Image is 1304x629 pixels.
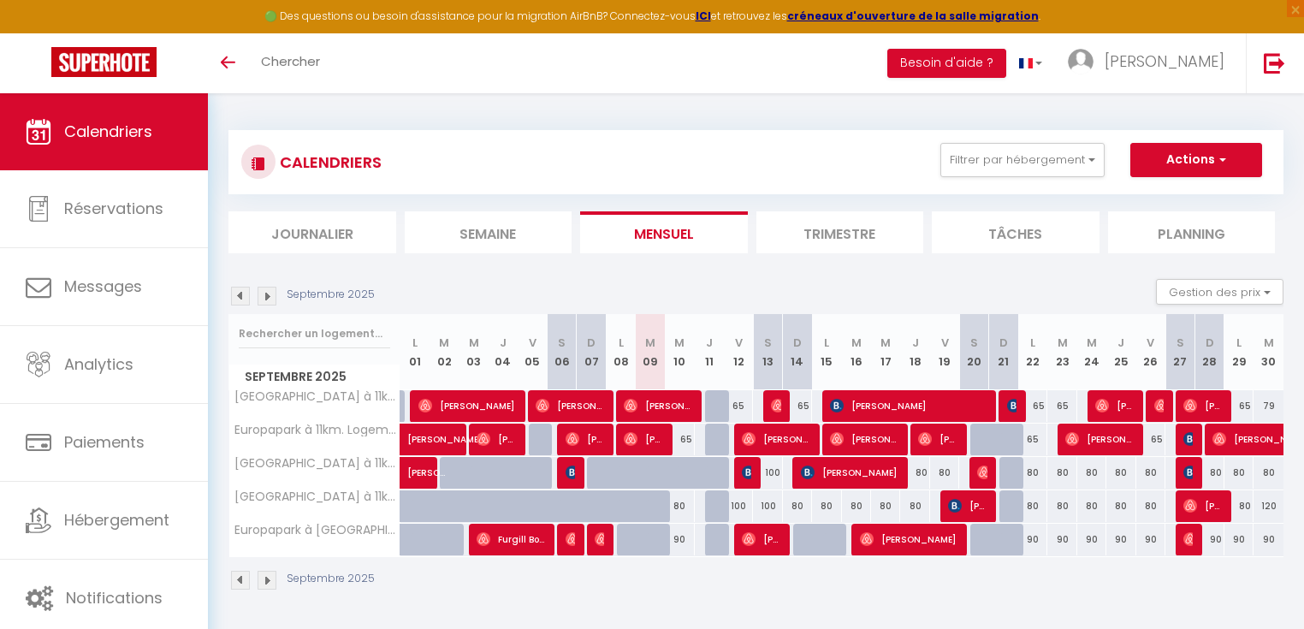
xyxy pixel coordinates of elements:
[1224,457,1254,489] div: 80
[706,335,713,351] abbr: J
[1018,490,1047,522] div: 80
[764,335,772,351] abbr: S
[1106,524,1135,555] div: 90
[783,314,812,390] th: 14
[64,509,169,531] span: Hébergement
[1254,314,1283,390] th: 30
[518,314,547,390] th: 05
[400,314,430,390] th: 01
[500,335,507,351] abbr: J
[276,143,382,181] h3: CALENDRIERS
[1106,457,1135,489] div: 80
[1077,314,1106,390] th: 24
[1165,314,1194,390] th: 27
[1106,314,1135,390] th: 25
[1108,211,1276,253] li: Planning
[1047,524,1076,555] div: 90
[1095,389,1134,422] span: [PERSON_NAME]
[1224,524,1254,555] div: 90
[400,457,430,490] a: [PERSON_NAME]
[407,448,447,480] span: [PERSON_NAME]
[787,9,1039,23] a: créneaux d'ouverture de la salle migration
[851,335,862,351] abbr: M
[989,314,1018,390] th: 21
[918,423,957,455] span: [PERSON_NAME]
[1254,457,1283,489] div: 80
[771,389,780,422] span: [PERSON_NAME]
[801,456,898,489] span: [PERSON_NAME]
[407,414,486,447] span: [PERSON_NAME]
[1018,457,1047,489] div: 80
[742,456,751,489] span: [PERSON_NAME]
[529,335,536,351] abbr: V
[1183,456,1193,489] span: [PERSON_NAME]
[900,457,929,489] div: 80
[1224,314,1254,390] th: 29
[1068,49,1094,74] img: ...
[1077,457,1106,489] div: 80
[287,287,375,303] p: Septembre 2025
[1264,335,1274,351] abbr: M
[1007,389,1017,422] span: [PERSON_NAME]
[232,424,403,436] span: Europapark à 11km. Logement neuf au 1er étage
[228,211,396,253] li: Journalier
[619,335,624,351] abbr: L
[1254,524,1283,555] div: 90
[636,314,665,390] th: 09
[735,335,743,351] abbr: V
[1077,524,1106,555] div: 90
[232,457,403,470] span: [GEOGRAPHIC_DATA] à 11km Logement neuf 3 pièces
[1018,424,1047,455] div: 65
[1055,33,1246,93] a: ... [PERSON_NAME]
[1047,490,1076,522] div: 80
[287,571,375,587] p: Septembre 2025
[793,335,802,351] abbr: D
[1206,335,1214,351] abbr: D
[756,211,924,253] li: Trimestre
[229,365,400,389] span: Septembre 2025
[724,314,753,390] th: 12
[624,423,662,455] span: [PERSON_NAME]
[696,9,711,23] a: ICI
[645,335,655,351] abbr: M
[1047,390,1076,422] div: 65
[64,353,133,375] span: Analytics
[674,335,685,351] abbr: M
[489,314,518,390] th: 04
[932,211,1100,253] li: Tâches
[439,335,449,351] abbr: M
[261,52,320,70] span: Chercher
[1077,490,1106,522] div: 80
[1254,390,1283,422] div: 79
[1106,490,1135,522] div: 80
[477,423,515,455] span: [PERSON_NAME]
[405,211,572,253] li: Semaine
[880,335,891,351] abbr: M
[1047,457,1076,489] div: 80
[51,47,157,77] img: Super Booking
[232,490,403,503] span: [GEOGRAPHIC_DATA] à 11km Maison Soleil climatisé
[959,314,988,390] th: 20
[1224,490,1254,522] div: 80
[1018,314,1047,390] th: 22
[1183,389,1222,422] span: [PERSON_NAME]
[970,335,978,351] abbr: S
[900,314,929,390] th: 18
[783,490,812,522] div: 80
[1047,314,1076,390] th: 23
[940,143,1105,177] button: Filtrer par hébergement
[232,524,403,537] span: Europapark à [GEOGRAPHIC_DATA] avec [PERSON_NAME]
[1136,314,1165,390] th: 26
[469,335,479,351] abbr: M
[477,523,544,555] span: Furgill Bonevacia
[1018,524,1047,555] div: 90
[871,490,900,522] div: 80
[1183,523,1193,555] span: [PERSON_NAME]
[548,314,577,390] th: 06
[930,314,959,390] th: 19
[977,456,987,489] span: [PERSON_NAME]
[1136,457,1165,489] div: 80
[724,390,753,422] div: 65
[665,424,694,455] div: 65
